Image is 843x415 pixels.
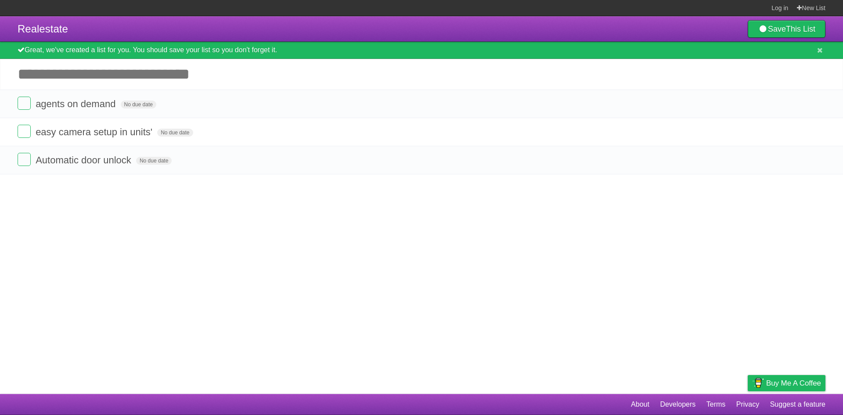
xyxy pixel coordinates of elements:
[18,125,31,138] label: Done
[748,375,825,391] a: Buy me a coffee
[157,129,193,137] span: No due date
[18,97,31,110] label: Done
[36,126,155,137] span: easy camera setup in units'
[660,396,695,413] a: Developers
[766,375,821,391] span: Buy me a coffee
[706,396,726,413] a: Terms
[631,396,649,413] a: About
[748,20,825,38] a: SaveThis List
[736,396,759,413] a: Privacy
[786,25,815,33] b: This List
[18,153,31,166] label: Done
[36,98,118,109] span: agents on demand
[18,23,68,35] span: Realestate
[36,155,133,166] span: Automatic door unlock
[136,157,172,165] span: No due date
[770,396,825,413] a: Suggest a feature
[121,101,156,108] span: No due date
[752,375,764,390] img: Buy me a coffee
